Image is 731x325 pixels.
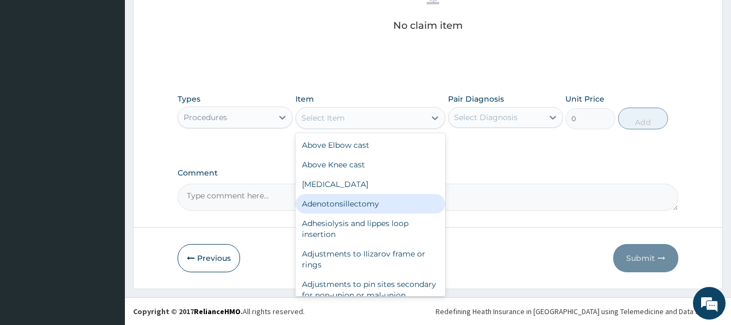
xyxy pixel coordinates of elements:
div: Adhesiolysis and lippes loop insertion [295,214,445,244]
button: Submit [613,244,678,272]
p: No claim item [393,20,463,31]
div: Procedures [184,112,227,123]
img: d_794563401_company_1708531726252_794563401 [20,54,44,82]
label: Item [295,93,314,104]
div: Above Knee cast [295,155,445,174]
button: Previous [178,244,240,272]
label: Pair Diagnosis [448,93,504,104]
div: Adjustments to IIizarov frame or rings [295,244,445,274]
div: Adenotonsillectomy [295,194,445,214]
div: [MEDICAL_DATA] [295,174,445,194]
strong: Copyright © 2017 . [133,307,243,316]
textarea: Type your message and hit 'Enter' [5,212,207,251]
label: Comment [178,168,678,178]
label: Types [178,95,200,104]
div: Select Item [301,112,345,123]
div: Adjustments to pin sites secondary for non-union or mal-union [295,274,445,305]
div: Minimize live chat window [178,5,204,32]
button: Add [618,108,668,129]
label: Unit Price [565,93,604,104]
div: Select Diagnosis [454,112,518,123]
div: Chat with us now [56,61,182,75]
footer: All rights reserved. [125,297,731,325]
div: Redefining Heath Insurance in [GEOGRAPHIC_DATA] using Telemedicine and Data Science! [436,306,723,317]
a: RelianceHMO [194,307,241,316]
div: Above Elbow cast [295,135,445,155]
span: We're online! [63,95,150,204]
